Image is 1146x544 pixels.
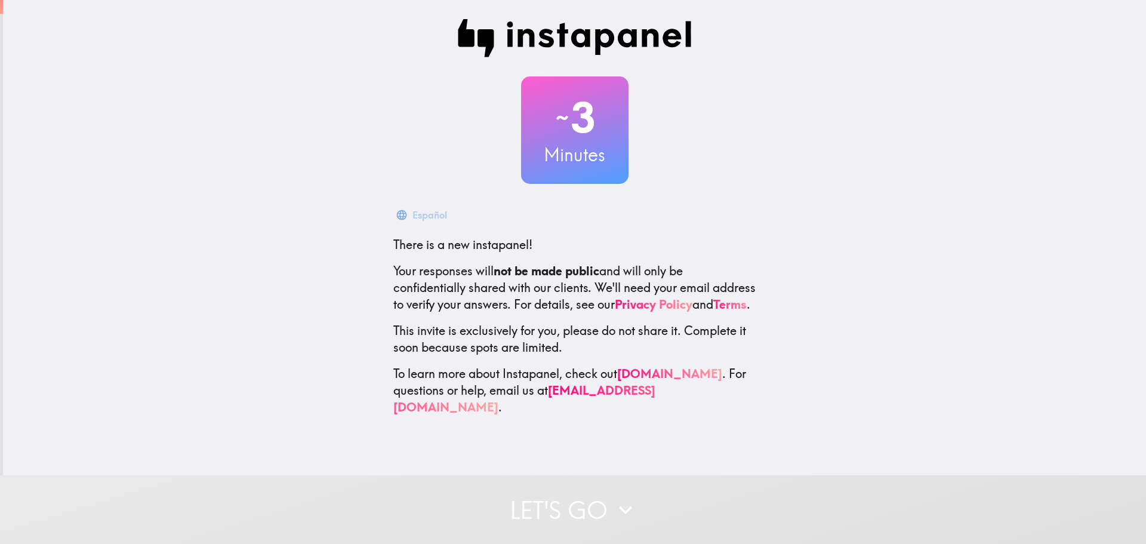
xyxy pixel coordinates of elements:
[393,237,532,252] span: There is a new instapanel!
[494,263,599,278] b: not be made public
[615,297,692,312] a: Privacy Policy
[713,297,747,312] a: Terms
[393,203,452,227] button: Español
[393,383,655,414] a: [EMAIL_ADDRESS][DOMAIN_NAME]
[521,142,629,167] h3: Minutes
[458,19,692,57] img: Instapanel
[617,366,722,381] a: [DOMAIN_NAME]
[412,207,447,223] div: Español
[521,93,629,142] h2: 3
[393,365,756,416] p: To learn more about Instapanel, check out . For questions or help, email us at .
[393,322,756,356] p: This invite is exclusively for you, please do not share it. Complete it soon because spots are li...
[393,263,756,313] p: Your responses will and will only be confidentially shared with our clients. We'll need your emai...
[554,100,571,136] span: ~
